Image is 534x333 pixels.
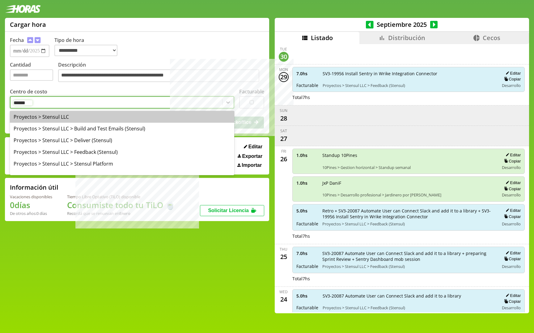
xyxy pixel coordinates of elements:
[280,47,287,52] div: Tue
[10,111,234,123] div: Proyectos > Stensul LLC
[67,211,175,216] div: Recordá que se renuevan en
[10,20,46,29] h1: Cargar hora
[10,146,234,158] div: Proyectos > Stensul LLC > Feedback (Stensul)
[292,233,525,239] div: Total 7 hs
[296,180,318,186] span: 1.0 hs
[280,108,287,113] div: Sun
[322,192,495,198] span: 10Pines > Desarrollo profesional > Jardinero por [PERSON_NAME]
[10,199,52,211] h1: 0 días
[279,67,288,72] div: Mon
[242,154,262,159] span: Exportar
[504,208,521,213] button: Editar
[502,165,521,170] span: Desarrollo
[248,144,262,150] span: Editar
[10,183,58,191] h2: Información útil
[279,72,289,82] div: 29
[5,5,41,13] img: logotipo
[10,88,47,95] label: Centro de costo
[322,264,495,269] span: Proyectos > Stensul LLC > Feedback (Stensul)
[323,305,495,310] span: Proyectos > Stensul LLC > Feedback (Stensul)
[502,221,521,227] span: Desarrollo
[388,34,425,42] span: Distribución
[296,71,318,76] span: 7.0 hs
[502,264,521,269] span: Desarrollo
[242,162,262,168] span: Importar
[323,71,495,76] span: SV3-19956 Install Sentry in Wrike Integration Connector
[119,211,130,216] b: Enero
[54,45,117,56] select: Tipo de hora
[502,76,521,82] button: Copiar
[322,165,495,170] span: 10Pines > Gestion horizontal > Standup semanal
[296,152,318,158] span: 1.0 hs
[322,180,495,186] span: JxP DaniF
[502,192,521,198] span: Desarrollo
[292,276,525,282] div: Total 7 hs
[296,208,318,214] span: 5.0 hs
[502,305,521,310] span: Desarrollo
[279,289,288,294] div: Wed
[10,211,52,216] div: De otros años: 0 días
[322,221,495,227] span: Proyectos > Stensul LLC > Feedback (Stensul)
[322,250,495,262] span: SV3-20087 Automate User can Connect Slack and add it to a library + preparing Sprint Review + Sen...
[502,83,521,88] span: Desarrollo
[58,69,259,82] textarea: Descripción
[279,154,289,164] div: 26
[10,69,53,81] input: Cantidad
[502,256,521,261] button: Copiar
[236,153,264,159] button: Exportar
[502,158,521,164] button: Copiar
[239,88,264,95] label: Facturable
[322,152,495,158] span: Standup 10Pines
[58,61,264,84] label: Descripción
[275,44,529,312] div: scrollable content
[279,252,289,262] div: 25
[296,82,318,88] span: Facturable
[280,128,287,134] div: Sat
[502,186,521,191] button: Copiar
[10,158,234,170] div: Proyectos > Stensul LLC > Stensul Platform
[10,134,234,146] div: Proyectos > Stensul LLC > Deliver (Stensul)
[296,221,318,227] span: Facturable
[279,294,289,304] div: 24
[281,149,286,154] div: Fri
[502,214,521,219] button: Copiar
[323,83,495,88] span: Proyectos > Stensul LLC > Feedback (Stensul)
[208,208,249,213] span: Solicitar Licencia
[280,247,287,252] div: Thu
[374,20,430,29] span: Septiembre 2025
[502,299,521,304] button: Copiar
[67,194,175,199] div: Tiempo Libre Optativo (TiLO) disponible
[279,134,289,143] div: 27
[54,37,122,57] label: Tipo de hora
[242,144,264,150] button: Editar
[10,61,58,84] label: Cantidad
[10,194,52,199] div: Vacaciones disponibles
[504,250,521,256] button: Editar
[483,34,500,42] span: Cecos
[10,37,24,43] label: Fecha
[67,199,175,211] h1: Consumiste todo tu TiLO 🍵
[504,71,521,76] button: Editar
[296,263,318,269] span: Facturable
[323,293,495,299] span: SV3-20087 Automate User can Connect Slack and add it to a library
[296,305,318,310] span: Facturable
[311,34,333,42] span: Listado
[10,123,234,134] div: Proyectos > Stensul LLC > Build and Test Emails (Stensul)
[292,94,525,100] div: Total 7 hs
[504,180,521,185] button: Editar
[504,293,521,298] button: Editar
[296,293,318,299] span: 5.0 hs
[296,250,318,256] span: 7.0 hs
[200,205,264,216] button: Solicitar Licencia
[504,152,521,158] button: Editar
[279,52,289,62] div: 30
[279,113,289,123] div: 28
[322,208,495,220] span: Retro + SV3-20087 Automate User can Connect Slack and add it to a library + SV3-19956 Install Sen...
